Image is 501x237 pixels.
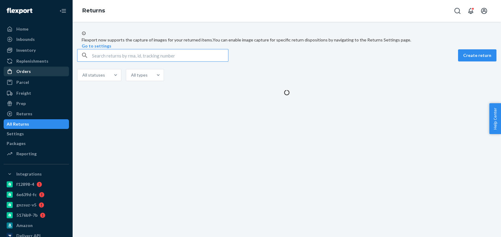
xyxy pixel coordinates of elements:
a: Returns [4,109,69,119]
div: All types [131,72,148,78]
div: 5176b9-7b [16,212,38,218]
div: Settings [7,131,24,137]
div: All statuses [82,72,105,78]
div: f12898-4 [16,181,34,187]
div: 6e639d-fc [16,192,37,198]
button: Open Search Box [451,5,463,17]
a: Freight [4,88,69,98]
div: Inbounds [16,36,35,42]
a: Prep [4,99,69,108]
a: Replenishments [4,56,69,66]
a: Inventory [4,45,69,55]
div: Inventory [16,47,36,53]
img: Flexport logo [7,8,32,14]
a: Settings [4,129,69,139]
div: Integrations [16,171,42,177]
a: 6e639d-fc [4,190,69,199]
div: Reporting [16,151,37,157]
span: Flexport now supports the capture of images for your returned items. [82,37,213,42]
a: Returns [82,7,105,14]
div: Freight [16,90,31,96]
ol: breadcrumbs [77,2,110,20]
a: Packages [4,139,69,148]
button: Integrations [4,169,69,179]
div: Home [16,26,28,32]
div: Parcel [16,79,29,85]
input: Search returns by rma, id, tracking number [92,49,228,61]
a: All Returns [4,119,69,129]
a: Reporting [4,149,69,159]
div: gnzsuz-v5 [16,202,36,208]
div: Orders [16,68,31,74]
a: Inbounds [4,35,69,44]
span: You can enable image capture for specific return dispositions by navigating to the Returns Settin... [213,37,411,42]
a: f12898-4 [4,179,69,189]
button: Open account menu [478,5,490,17]
div: Amazon [16,222,33,229]
button: Create return [458,49,496,61]
a: gnzsuz-v5 [4,200,69,210]
a: Parcel [4,77,69,87]
button: Go to settings [82,43,111,49]
button: Help Center [489,103,501,134]
a: Home [4,24,69,34]
button: Open notifications [465,5,477,17]
a: Amazon [4,221,69,230]
button: Close Navigation [57,5,69,17]
div: Replenishments [16,58,48,64]
div: Packages [7,140,26,146]
div: Returns [16,111,32,117]
a: Orders [4,67,69,76]
div: Prep [16,100,26,107]
div: All Returns [7,121,29,127]
a: 5176b9-7b [4,210,69,220]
